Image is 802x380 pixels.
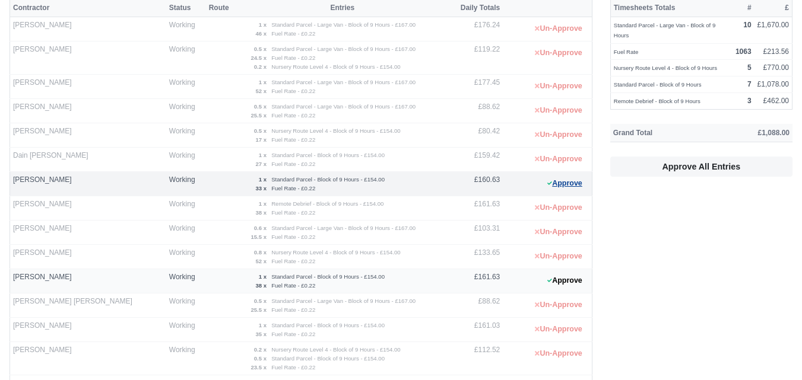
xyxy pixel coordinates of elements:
[446,41,503,75] td: £119.22
[251,306,267,313] strong: 25.5 x
[541,272,589,289] button: Approve
[271,234,315,240] small: Fuel Rate - £0.22
[271,249,401,256] small: Nursery Route Level 4 - Block of 9 Hours - £154.00
[755,17,793,44] td: £1,670.00
[755,60,793,76] td: £770.00
[271,209,315,216] small: Fuel Rate - £0.22
[10,17,166,41] td: [PERSON_NAME]
[747,80,752,88] strong: 7
[271,346,401,353] small: Nursery Route Level 4 - Block of 9 Hours - £154.00
[10,41,166,75] td: [PERSON_NAME]
[10,342,166,375] td: [PERSON_NAME]
[271,176,385,183] small: Standard Parcel - Block of 9 Hours - £154.00
[255,331,267,337] strong: 35 x
[528,78,588,95] button: Un-Approve
[446,17,503,41] td: £176.24
[528,20,588,37] button: Un-Approve
[166,342,206,375] td: Working
[747,63,752,72] strong: 5
[254,103,267,110] strong: 0.5 x
[528,345,588,362] button: Un-Approve
[446,123,503,148] td: £80.42
[254,346,267,353] strong: 0.2 x
[166,269,206,293] td: Working
[528,102,588,119] button: Un-Approve
[271,282,315,289] small: Fuel Rate - £0.22
[255,209,267,216] strong: 38 x
[10,293,166,318] td: [PERSON_NAME] [PERSON_NAME]
[255,88,267,94] strong: 52 x
[10,172,166,196] td: [PERSON_NAME]
[254,355,267,362] strong: 0.5 x
[10,196,166,221] td: [PERSON_NAME]
[259,176,267,183] strong: 1 x
[528,248,588,265] button: Un-Approve
[528,199,588,216] button: Un-Approve
[528,151,588,168] button: Un-Approve
[446,99,503,123] td: £88.62
[610,157,793,177] button: Approve All Entries
[271,79,416,85] small: Standard Parcel - Large Van - Block of 9 Hours - £167.00
[755,93,793,110] td: £462.00
[166,123,206,148] td: Working
[271,364,315,371] small: Fuel Rate - £0.22
[271,152,385,158] small: Standard Parcel - Block of 9 Hours - £154.00
[528,223,588,241] button: Un-Approve
[10,318,166,342] td: [PERSON_NAME]
[755,76,793,93] td: £1,078.00
[446,148,503,172] td: £159.42
[259,273,267,280] strong: 1 x
[743,323,802,380] div: Chat Widget
[259,152,267,158] strong: 1 x
[166,221,206,245] td: Working
[614,81,702,88] small: Standard Parcel - Block of 9 Hours
[10,269,166,293] td: [PERSON_NAME]
[271,112,315,119] small: Fuel Rate - £0.22
[736,47,752,56] strong: 1063
[271,258,315,264] small: Fuel Rate - £0.22
[446,269,503,293] td: £161.63
[255,258,267,264] strong: 52 x
[271,63,401,70] small: Nursery Route Level 4 - Block of 9 Hours - £154.00
[271,46,416,52] small: Standard Parcel - Large Van - Block of 9 Hours - £167.00
[166,318,206,342] td: Working
[271,322,385,328] small: Standard Parcel - Block of 9 Hours - £154.00
[166,99,206,123] td: Working
[259,322,267,328] strong: 1 x
[446,318,503,342] td: £161.03
[271,103,416,110] small: Standard Parcel - Large Van - Block of 9 Hours - £167.00
[166,293,206,318] td: Working
[166,41,206,75] td: Working
[528,296,588,314] button: Un-Approve
[251,55,267,61] strong: 24.5 x
[446,342,503,375] td: £112.52
[166,17,206,41] td: Working
[254,298,267,304] strong: 0.5 x
[271,306,315,313] small: Fuel Rate - £0.22
[747,97,752,105] strong: 3
[271,136,315,143] small: Fuel Rate - £0.22
[166,75,206,99] td: Working
[271,185,315,191] small: Fuel Rate - £0.22
[166,196,206,221] td: Working
[251,364,267,371] strong: 23.5 x
[271,200,383,207] small: Remote Debrief - Block of 9 Hours - £154.00
[254,127,267,134] strong: 0.5 x
[710,124,793,142] th: £1,088.00
[254,225,267,231] strong: 0.6 x
[446,245,503,269] td: £133.65
[271,298,416,304] small: Standard Parcel - Large Van - Block of 9 Hours - £167.00
[10,123,166,148] td: [PERSON_NAME]
[755,43,793,60] td: £213.56
[271,331,315,337] small: Fuel Rate - £0.22
[259,79,267,85] strong: 1 x
[271,30,315,37] small: Fuel Rate - £0.22
[255,282,267,289] strong: 38 x
[166,148,206,172] td: Working
[614,98,700,104] small: Remote Debrief - Block of 9 Hours
[255,161,267,167] strong: 27 x
[259,200,267,207] strong: 1 x
[614,22,716,39] small: Standard Parcel - Large Van - Block of 9 Hours
[271,88,315,94] small: Fuel Rate - £0.22
[528,321,588,338] button: Un-Approve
